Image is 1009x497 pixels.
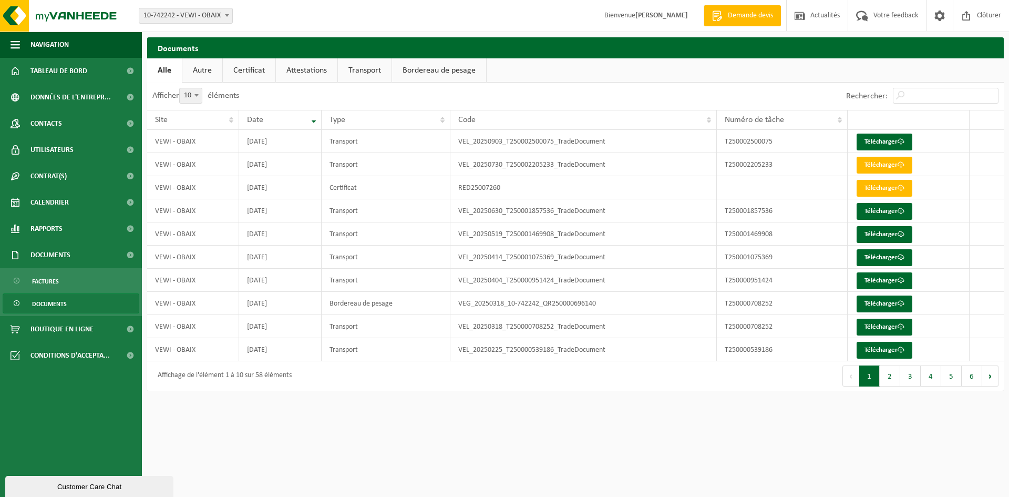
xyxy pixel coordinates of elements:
td: Transport [322,130,450,153]
a: Télécharger [857,319,912,336]
a: Autre [182,58,222,83]
td: [DATE] [239,199,321,222]
td: VEL_20250414_T250001075369_TradeDocument [450,246,717,269]
strong: [PERSON_NAME] [635,12,688,19]
span: Demande devis [725,11,776,21]
td: [DATE] [239,292,321,315]
a: Certificat [223,58,275,83]
div: Affichage de l'élément 1 à 10 sur 58 éléments [152,367,292,386]
span: Contacts [30,110,62,137]
td: Transport [322,199,450,222]
a: Télécharger [857,249,912,266]
td: VEWI - OBAIX [147,153,239,176]
button: 4 [921,366,941,387]
td: VEL_20250630_T250001857536_TradeDocument [450,199,717,222]
a: Attestations [276,58,337,83]
td: VEL_20250318_T250000708252_TradeDocument [450,315,717,338]
span: Type [330,116,345,124]
button: 1 [859,366,880,387]
span: Calendrier [30,189,69,216]
button: 3 [900,366,921,387]
td: T250001075369 [717,246,848,269]
td: VEWI - OBAIX [147,246,239,269]
td: VEL_20250903_T250002500075_TradeDocument [450,130,717,153]
label: Afficher éléments [152,92,239,100]
td: VEL_20250225_T250000539186_TradeDocument [450,338,717,361]
td: RED25007260 [450,176,717,199]
button: Previous [842,366,859,387]
td: VEWI - OBAIX [147,292,239,315]
a: Alle [147,58,182,83]
label: Rechercher: [846,92,888,100]
a: Documents [3,293,139,313]
td: Transport [322,222,450,246]
td: Certificat [322,176,450,199]
td: Transport [322,153,450,176]
a: Factures [3,271,139,291]
td: [DATE] [239,222,321,246]
a: Télécharger [857,203,912,220]
td: VEWI - OBAIX [147,130,239,153]
span: Code [458,116,476,124]
a: Télécharger [857,296,912,312]
td: T250001857536 [717,199,848,222]
a: Télécharger [857,157,912,174]
span: Conditions d'accepta... [30,342,110,369]
span: Données de l'entrepr... [30,84,111,110]
td: VEL_20250404_T250000951424_TradeDocument [450,269,717,292]
td: Transport [322,269,450,292]
a: Demande devis [704,5,781,26]
td: VEWI - OBAIX [147,176,239,199]
button: 6 [962,366,982,387]
span: Documents [32,294,67,314]
button: Next [982,366,998,387]
span: Rapports [30,216,63,242]
span: Tableau de bord [30,58,87,84]
td: VEG_20250318_10-742242_QR250000696140 [450,292,717,315]
button: 5 [941,366,962,387]
span: 10-742242 - VEWI - OBAIX [139,8,232,23]
span: Numéro de tâche [725,116,784,124]
td: VEWI - OBAIX [147,199,239,222]
td: T250000539186 [717,338,848,361]
a: Télécharger [857,134,912,150]
span: 10 [179,88,202,104]
span: Boutique en ligne [30,316,94,342]
td: VEWI - OBAIX [147,338,239,361]
h2: Documents [147,37,1004,58]
td: [DATE] [239,315,321,338]
td: VEL_20250730_T250002205233_TradeDocument [450,153,717,176]
td: VEWI - OBAIX [147,315,239,338]
td: Transport [322,246,450,269]
td: T250002500075 [717,130,848,153]
td: [DATE] [239,130,321,153]
td: [DATE] [239,338,321,361]
span: Navigation [30,32,69,58]
td: VEWI - OBAIX [147,222,239,246]
span: 10-742242 - VEWI - OBAIX [139,8,233,24]
span: Contrat(s) [30,163,67,189]
span: Site [155,116,168,124]
iframe: chat widget [5,474,176,497]
button: 2 [880,366,900,387]
td: Bordereau de pesage [322,292,450,315]
td: Transport [322,315,450,338]
a: Transport [338,58,392,83]
a: Télécharger [857,180,912,197]
td: VEWI - OBAIX [147,269,239,292]
span: Factures [32,271,59,291]
td: T250000708252 [717,315,848,338]
td: VEL_20250519_T250001469908_TradeDocument [450,222,717,246]
td: Transport [322,338,450,361]
a: Télécharger [857,342,912,359]
span: Documents [30,242,70,268]
td: T250000951424 [717,269,848,292]
span: Utilisateurs [30,137,74,163]
a: Télécharger [857,272,912,289]
td: T250001469908 [717,222,848,246]
a: Télécharger [857,226,912,243]
span: Date [247,116,263,124]
td: [DATE] [239,176,321,199]
a: Bordereau de pesage [392,58,486,83]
